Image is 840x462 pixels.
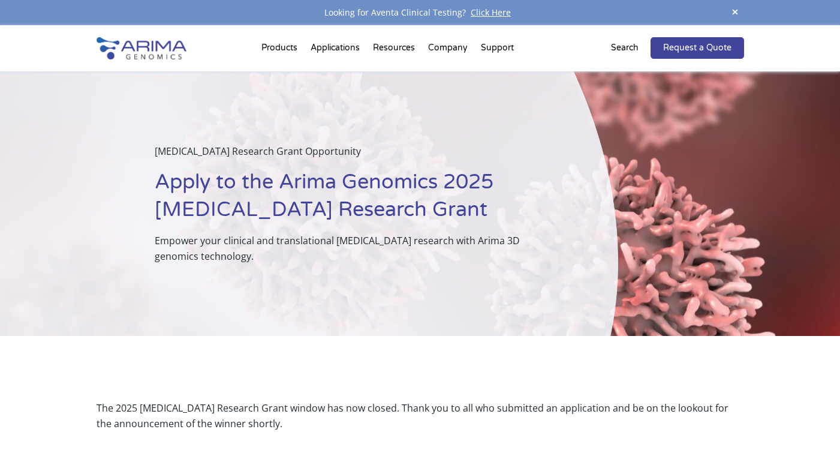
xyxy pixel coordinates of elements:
h1: Apply to the Arima Genomics 2025 [MEDICAL_DATA] Research Grant [155,169,559,233]
p: Search [611,40,639,56]
p: [MEDICAL_DATA] Research Grant Opportunity [155,143,559,169]
a: Request a Quote [651,37,744,59]
img: Arima-Genomics-logo [97,37,186,59]
p: Empower your clinical and translational [MEDICAL_DATA] research with Arima 3D genomics technology. [155,233,559,264]
a: Click Here [466,7,516,18]
div: Looking for Aventa Clinical Testing? [97,5,744,20]
div: The 2025 [MEDICAL_DATA] Research Grant window has now closed. Thank you to all who submitted an a... [97,400,744,431]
